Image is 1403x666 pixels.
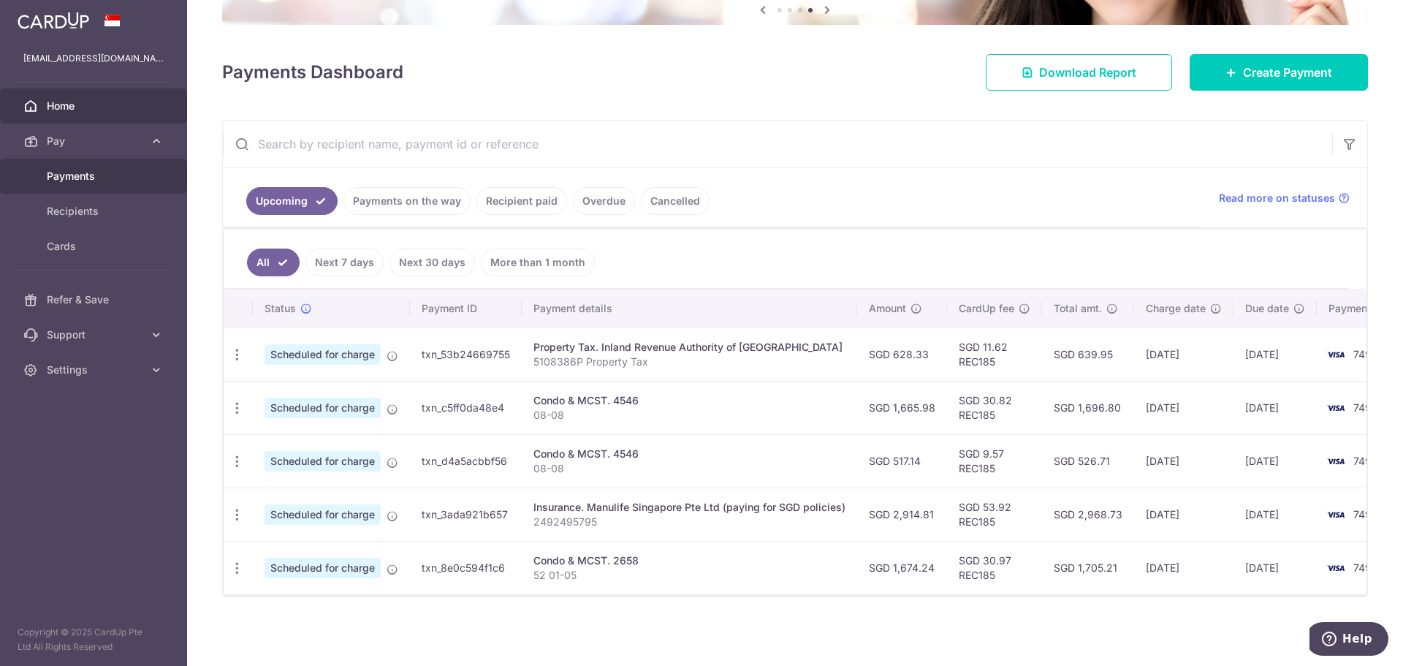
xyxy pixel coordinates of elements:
span: Payments [47,169,143,183]
td: txn_c5ff0da48e4 [410,381,522,434]
a: All [247,249,300,276]
td: SGD 30.82 REC185 [947,381,1042,434]
span: Status [265,301,296,316]
a: Recipient paid [476,187,567,215]
span: 7490 [1353,348,1378,360]
th: Payment details [522,290,857,328]
span: Scheduled for charge [265,504,381,525]
span: Read more on statuses [1219,191,1335,205]
p: 5108386P Property Tax [533,355,845,369]
div: Property Tax. Inland Revenue Authority of [GEOGRAPHIC_DATA] [533,340,845,355]
img: Bank Card [1321,453,1350,470]
td: [DATE] [1134,541,1233,594]
p: 2492495795 [533,515,845,529]
a: Upcoming [246,187,338,215]
span: Total amt. [1054,301,1102,316]
td: txn_53b24669755 [410,328,522,381]
td: SGD 11.62 REC185 [947,328,1042,381]
a: Cancelled [641,187,710,215]
span: CardUp fee [959,301,1014,316]
span: Download Report [1039,64,1136,81]
span: 7490 [1353,508,1378,521]
span: Scheduled for charge [265,451,381,472]
a: Create Payment [1190,54,1368,91]
p: 08-08 [533,461,845,476]
td: SGD 53.92 REC185 [947,488,1042,541]
a: More than 1 month [481,249,595,276]
div: Condo & MCST. 4546 [533,447,845,461]
td: [DATE] [1134,434,1233,488]
a: Download Report [986,54,1172,91]
td: [DATE] [1233,328,1317,381]
img: Bank Card [1321,399,1350,417]
td: SGD 30.97 REC185 [947,541,1042,594]
span: 7490 [1353,561,1378,574]
span: Pay [47,134,143,148]
p: 52 01-05 [533,568,845,583]
td: [DATE] [1233,541,1317,594]
input: Search by recipient name, payment id or reference [223,121,1332,167]
span: Scheduled for charge [265,398,381,418]
td: [DATE] [1233,381,1317,434]
td: SGD 1,696.80 [1042,381,1134,434]
td: SGD 517.14 [857,434,947,488]
span: Scheduled for charge [265,558,381,578]
td: SGD 2,968.73 [1042,488,1134,541]
th: Payment ID [410,290,522,328]
a: Next 7 days [305,249,384,276]
h4: Payments Dashboard [222,59,403,86]
td: SGD 1,674.24 [857,541,947,594]
td: [DATE] [1134,381,1233,434]
img: Bank Card [1321,559,1350,577]
td: [DATE] [1134,488,1233,541]
span: Refer & Save [47,292,143,307]
td: SGD 628.33 [857,328,947,381]
a: Payments on the way [343,187,471,215]
td: txn_3ada921b657 [410,488,522,541]
td: SGD 639.95 [1042,328,1134,381]
td: [DATE] [1233,488,1317,541]
span: Support [47,328,143,342]
span: Create Payment [1243,64,1332,81]
a: Read more on statuses [1219,191,1350,205]
div: Condo & MCST. 2658 [533,553,845,568]
td: SGD 2,914.81 [857,488,947,541]
td: txn_d4a5acbbf56 [410,434,522,488]
a: Overdue [573,187,635,215]
span: Home [47,99,143,113]
img: Bank Card [1321,506,1350,523]
td: SGD 9.57 REC185 [947,434,1042,488]
a: Next 30 days [389,249,475,276]
span: Due date [1245,301,1289,316]
img: Bank Card [1321,346,1350,363]
div: Condo & MCST. 4546 [533,393,845,408]
td: txn_8e0c594f1c6 [410,541,522,594]
iframe: Opens a widget where you can find more information [1309,622,1388,659]
div: Insurance. Manulife Singapore Pte Ltd (paying for SGD policies) [533,500,845,515]
td: SGD 1,665.98 [857,381,947,434]
span: Settings [47,363,143,377]
span: Scheduled for charge [265,344,381,365]
img: CardUp [18,12,89,29]
span: 7490 [1353,455,1378,467]
span: Cards [47,239,143,254]
span: Recipients [47,204,143,219]
p: 08-08 [533,408,845,423]
td: [DATE] [1134,328,1233,381]
span: Charge date [1146,301,1206,316]
td: SGD 526.71 [1042,434,1134,488]
span: 7490 [1353,401,1378,414]
td: [DATE] [1233,434,1317,488]
td: SGD 1,705.21 [1042,541,1134,594]
span: Amount [869,301,906,316]
p: [EMAIL_ADDRESS][DOMAIN_NAME] [23,51,164,66]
